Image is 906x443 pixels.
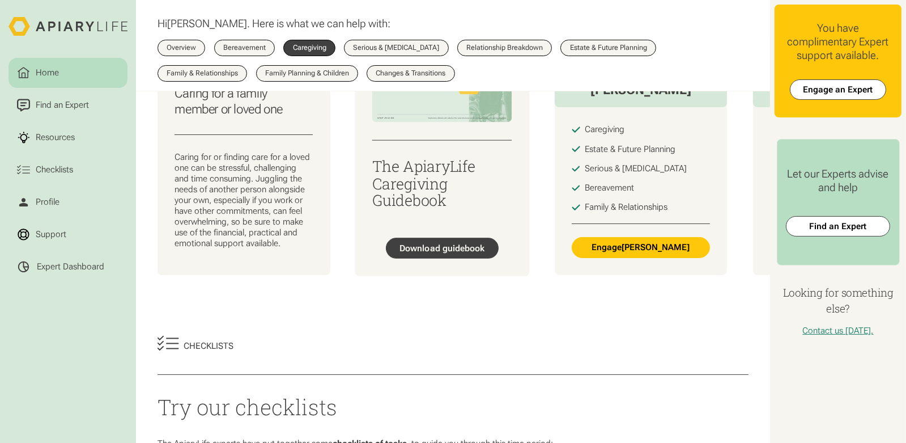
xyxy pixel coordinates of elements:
h3: The ApiaryLife Caregiving Guidebook [373,158,512,209]
div: Caregiving [585,124,624,135]
div: Checklists [33,163,75,176]
span: [PERSON_NAME] [167,17,247,30]
a: Contact us [DATE]. [803,326,874,336]
div: You have complimentary Expert support available. [783,22,893,62]
a: Support [8,220,127,250]
div: Serious & [MEDICAL_DATA] [353,44,439,52]
div: Find an Expert [33,99,91,112]
a: Find an Expert [786,216,891,237]
p: Caring for or finding care for a loved one can be stressful, challenging and time consuming. Jugg... [175,152,313,249]
a: Changes & Transitions [367,65,454,82]
div: Estate & Future Planning [585,144,675,155]
a: Bereavement [214,40,275,57]
div: Checklists [184,341,233,352]
div: Relationship Breakdown [466,44,543,52]
div: Bereavement [585,183,634,193]
div: Family & Relationships [585,202,667,213]
a: Family Planning & Children [256,65,358,82]
div: Support [33,228,69,241]
a: Estate & Future Planning [560,40,656,57]
a: Engage[PERSON_NAME] [572,237,710,258]
div: Bereavement [223,44,266,52]
a: Home [8,58,127,88]
a: Overview [158,40,205,57]
div: Family & Relationships [167,70,238,77]
h3: Caring for a family member or loved one [175,86,313,117]
div: Changes & Transitions [376,70,446,77]
a: Serious & [MEDICAL_DATA] [344,40,448,57]
a: Download guidebook [386,238,499,259]
div: Caregiving [293,44,326,52]
a: Family & Relationships [158,65,247,82]
div: Download guidebook [399,243,484,254]
div: Family Planning & Children [265,70,349,77]
p: Hi . Here is what we can help with: [158,17,390,31]
a: Find an Expert [8,90,127,120]
div: Profile [33,196,62,209]
a: Expert Dashboard [8,252,127,282]
a: Caregiving [283,40,335,57]
div: Home [33,66,61,79]
div: Resources [33,131,77,144]
div: Let our Experts advise and help [786,167,891,195]
div: Expert Dashboard [37,261,104,272]
h2: Try our checklists [158,393,748,421]
a: Relationship Breakdown [457,40,552,57]
a: Resources [8,123,127,153]
a: Checklists [8,155,127,185]
div: Estate & Future Planning [570,44,647,52]
a: Profile [8,187,127,217]
a: Engage an Expert [790,79,887,100]
h4: Looking for something else? [775,285,902,317]
div: Serious & [MEDICAL_DATA] [585,163,687,174]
